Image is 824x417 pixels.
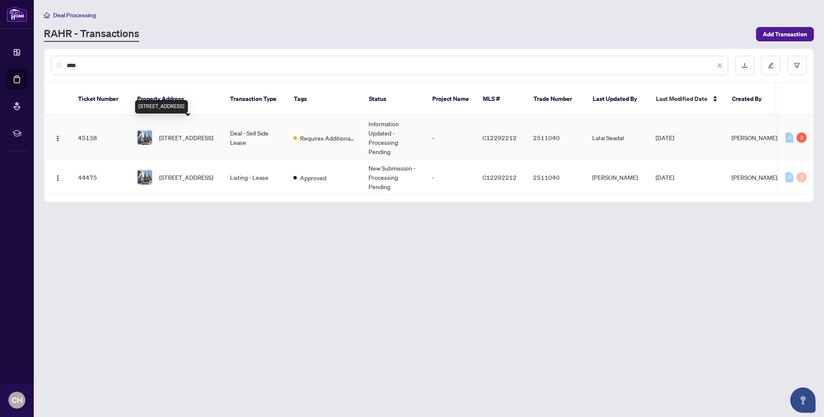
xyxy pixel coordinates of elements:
[223,116,287,160] td: Deal - Sell Side Lease
[159,173,213,182] span: [STREET_ADDRESS]
[526,160,585,195] td: 2511040
[527,83,586,116] th: Trade Number
[138,130,152,145] img: thumbnail-img
[425,116,476,160] td: -
[756,27,814,41] button: Add Transaction
[585,116,649,160] td: Latai Seadat
[717,62,723,68] span: close
[768,62,774,68] span: edit
[787,56,807,75] button: filter
[649,83,725,116] th: Last Modified Date
[761,56,781,75] button: edit
[135,100,188,114] div: [STREET_ADDRESS]
[794,62,800,68] span: filter
[54,175,61,181] img: Logo
[763,27,807,41] span: Add Transaction
[362,116,425,160] td: Information Updated - Processing Pending
[786,172,793,182] div: 0
[159,133,213,142] span: [STREET_ADDRESS]
[790,387,816,413] button: Open asap
[138,170,152,184] img: thumbnail-img
[586,83,649,116] th: Last Updated By
[12,394,22,406] span: CH
[656,94,707,103] span: Last Modified Date
[797,133,807,143] div: 2
[585,160,649,195] td: [PERSON_NAME]
[54,135,61,142] img: Logo
[362,160,425,195] td: New Submission - Processing Pending
[425,160,476,195] td: -
[71,116,130,160] td: 45138
[53,11,96,19] span: Deal Processing
[300,173,326,182] span: Approved
[426,83,476,116] th: Project Name
[51,171,65,184] button: Logo
[482,134,517,141] span: C12292212
[656,134,674,141] span: [DATE]
[476,83,527,116] th: MLS #
[44,12,50,18] span: home
[656,173,674,181] span: [DATE]
[786,133,793,143] div: 0
[362,83,426,116] th: Status
[735,56,754,75] button: download
[130,83,223,116] th: Property Address
[287,83,362,116] th: Tags
[71,83,130,116] th: Ticket Number
[223,160,287,195] td: Listing - Lease
[223,83,287,116] th: Transaction Type
[7,6,27,22] img: logo
[44,27,139,42] a: RAHR - Transactions
[797,172,807,182] div: 0
[732,173,777,181] span: [PERSON_NAME]
[51,131,65,144] button: Logo
[526,116,585,160] td: 2511040
[725,83,776,116] th: Created By
[71,160,130,195] td: 44475
[742,62,748,68] span: download
[482,173,517,181] span: C12292212
[300,133,355,143] span: Requires Additional Docs
[732,134,777,141] span: [PERSON_NAME]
